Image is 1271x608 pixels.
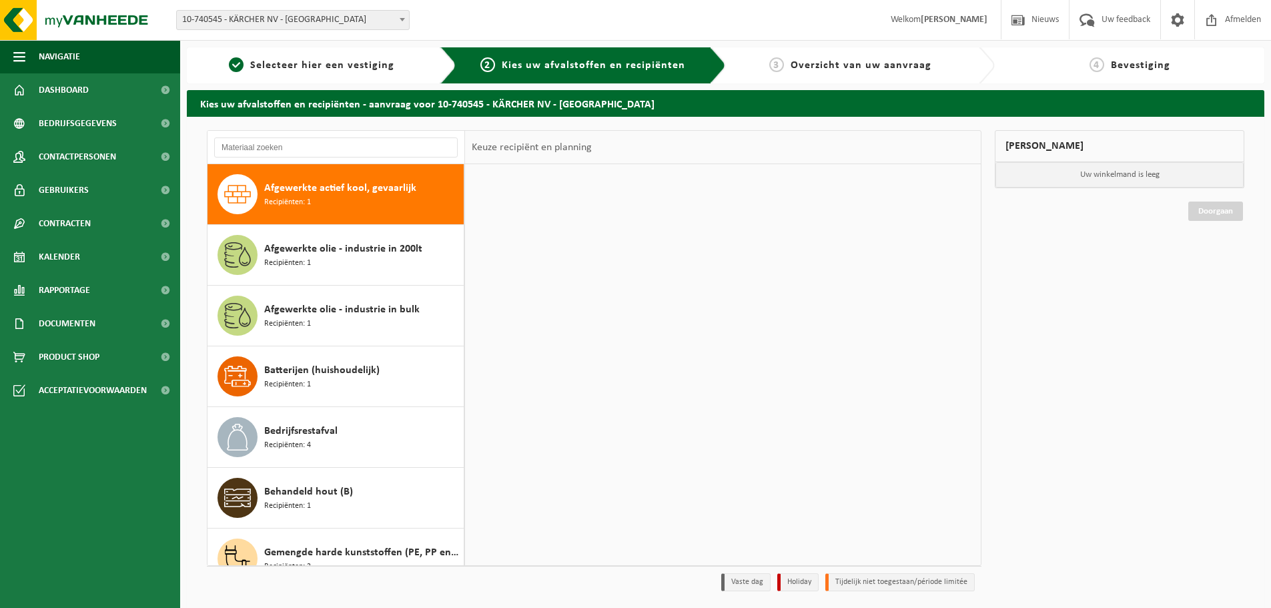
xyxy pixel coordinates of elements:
li: Vaste dag [721,573,771,591]
span: Rapportage [39,274,90,307]
span: Bevestiging [1111,60,1170,71]
span: Bedrijfsgegevens [39,107,117,140]
span: Recipiënten: 1 [264,500,311,513]
span: Product Shop [39,340,99,374]
button: Afgewerkte olie - industrie in bulk Recipiënten: 1 [207,286,464,346]
button: Afgewerkte actief kool, gevaarlijk Recipiënten: 1 [207,164,464,225]
button: Batterijen (huishoudelijk) Recipiënten: 1 [207,346,464,407]
span: 3 [769,57,784,72]
span: 10-740545 - KÄRCHER NV - WILRIJK [176,10,410,30]
p: Uw winkelmand is leeg [995,162,1244,188]
span: Bedrijfsrestafval [264,423,338,439]
span: Acceptatievoorwaarden [39,374,147,407]
a: Doorgaan [1188,202,1243,221]
span: 4 [1090,57,1104,72]
li: Holiday [777,573,819,591]
span: Recipiënten: 2 [264,561,311,573]
span: Recipiënten: 1 [264,196,311,209]
input: Materiaal zoeken [214,137,458,158]
span: Dashboard [39,73,89,107]
li: Tijdelijk niet toegestaan/période limitée [825,573,975,591]
span: Gebruikers [39,174,89,207]
span: 1 [229,57,244,72]
button: Behandeld hout (B) Recipiënten: 1 [207,468,464,529]
span: Contactpersonen [39,140,116,174]
span: Recipiënten: 1 [264,378,311,391]
span: Contracten [39,207,91,240]
button: Gemengde harde kunststoffen (PE, PP en PVC), recycleerbaar (industrieel) Recipiënten: 2 [207,529,464,589]
span: Behandeld hout (B) [264,484,353,500]
strong: [PERSON_NAME] [921,15,987,25]
button: Afgewerkte olie - industrie in 200lt Recipiënten: 1 [207,225,464,286]
span: Overzicht van uw aanvraag [791,60,931,71]
span: Kies uw afvalstoffen en recipiënten [502,60,685,71]
span: Afgewerkte olie - industrie in 200lt [264,241,422,257]
span: Afgewerkte olie - industrie in bulk [264,302,420,318]
span: Kalender [39,240,80,274]
span: 10-740545 - KÄRCHER NV - WILRIJK [177,11,409,29]
span: Recipiënten: 4 [264,439,311,452]
button: Bedrijfsrestafval Recipiënten: 4 [207,407,464,468]
span: Recipiënten: 1 [264,318,311,330]
span: Batterijen (huishoudelijk) [264,362,380,378]
span: Documenten [39,307,95,340]
span: 2 [480,57,495,72]
span: Gemengde harde kunststoffen (PE, PP en PVC), recycleerbaar (industrieel) [264,545,460,561]
span: Selecteer hier een vestiging [250,60,394,71]
span: Recipiënten: 1 [264,257,311,270]
a: 1Selecteer hier een vestiging [193,57,430,73]
span: Navigatie [39,40,80,73]
h2: Kies uw afvalstoffen en recipiënten - aanvraag voor 10-740545 - KÄRCHER NV - [GEOGRAPHIC_DATA] [187,90,1264,116]
div: [PERSON_NAME] [995,130,1244,162]
span: Afgewerkte actief kool, gevaarlijk [264,180,416,196]
div: Keuze recipiënt en planning [465,131,598,164]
